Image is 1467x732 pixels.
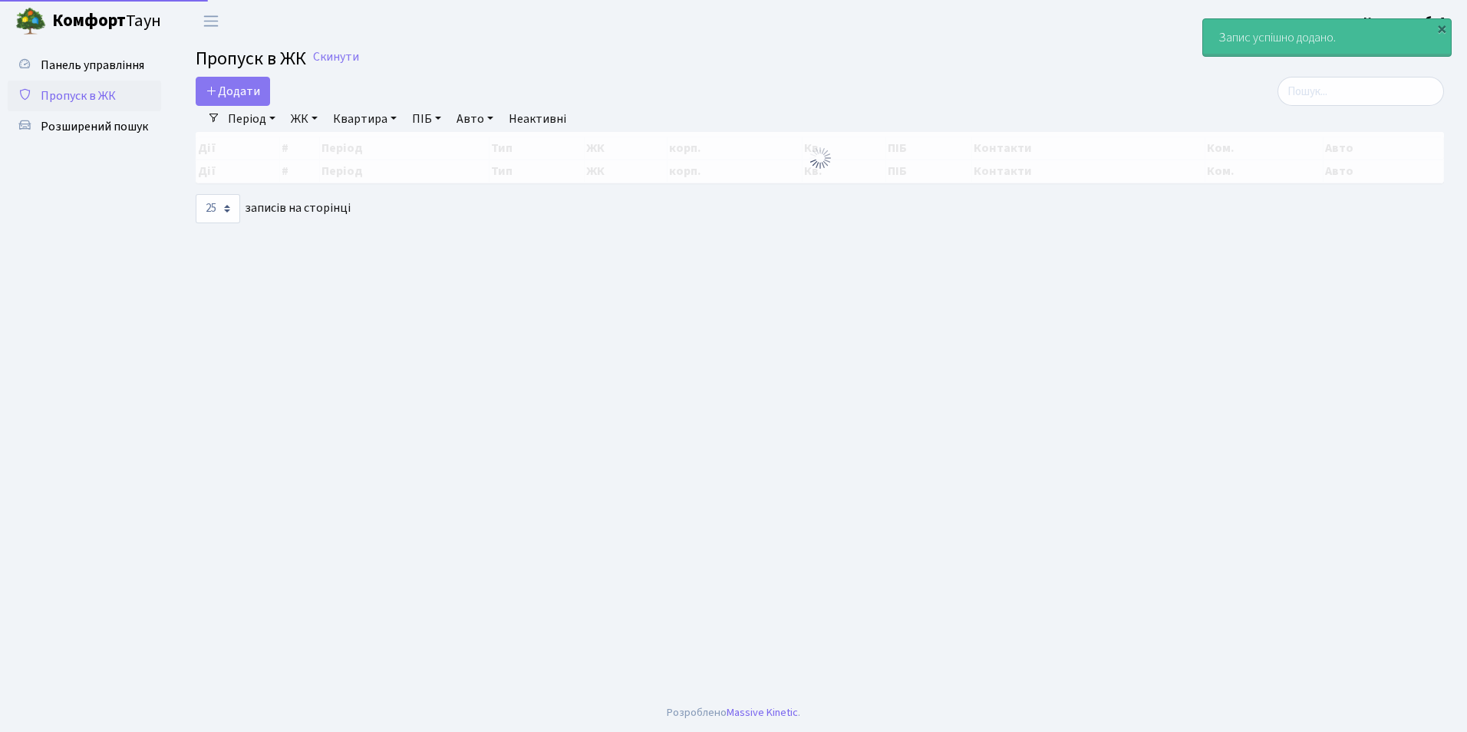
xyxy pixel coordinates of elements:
[406,106,447,132] a: ПІБ
[727,704,798,720] a: Massive Kinetic
[8,111,161,142] a: Розширений пошук
[196,194,240,223] select: записів на сторінці
[327,106,403,132] a: Квартира
[52,8,161,35] span: Таун
[196,45,306,72] span: Пропуск в ЖК
[196,194,351,223] label: записів на сторінці
[222,106,282,132] a: Період
[285,106,324,132] a: ЖК
[52,8,126,33] b: Комфорт
[8,81,161,111] a: Пропуск в ЖК
[206,83,260,100] span: Додати
[41,118,148,135] span: Розширений пошук
[1203,19,1451,56] div: Запис успішно додано.
[808,146,832,170] img: Обробка...
[41,57,144,74] span: Панель управління
[8,50,161,81] a: Панель управління
[313,50,359,64] a: Скинути
[503,106,572,132] a: Неактивні
[1363,12,1449,31] a: Консьєрж б. 4.
[1363,13,1449,30] b: Консьєрж б. 4.
[15,6,46,37] img: logo.png
[1277,77,1444,106] input: Пошук...
[41,87,116,104] span: Пропуск в ЖК
[196,77,270,106] a: Додати
[450,106,499,132] a: Авто
[667,704,800,721] div: Розроблено .
[192,8,230,34] button: Переключити навігацію
[1434,21,1449,36] div: ×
